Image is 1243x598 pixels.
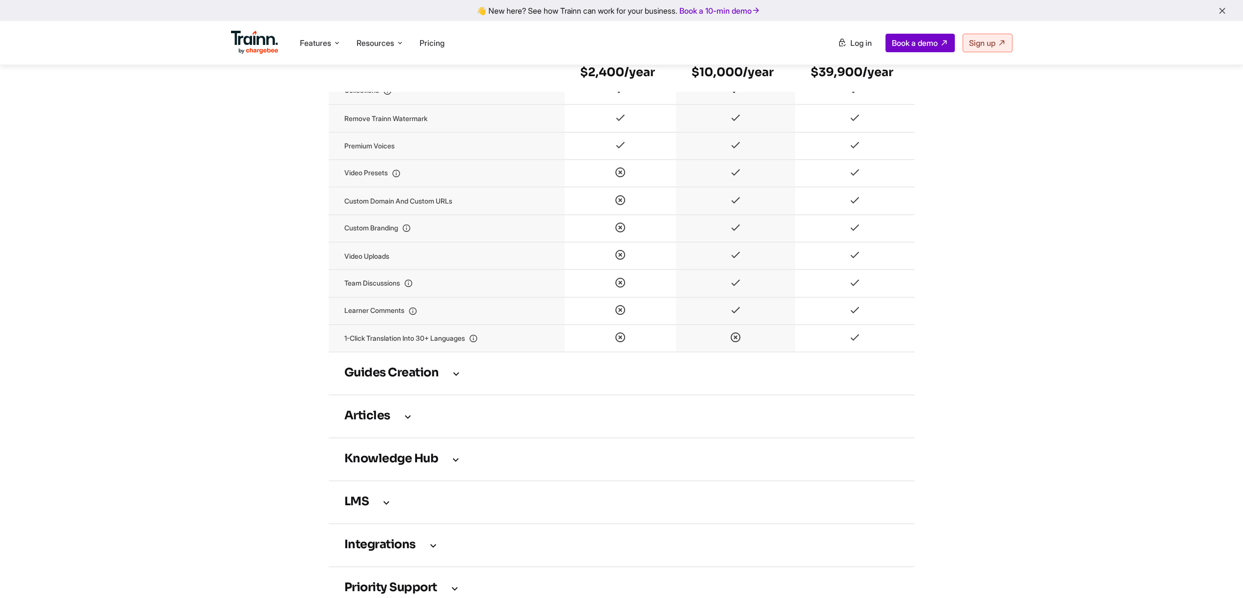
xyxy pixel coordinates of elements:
td: Custom branding [329,215,565,242]
h6: $10,000/year [692,64,780,80]
span: Log in [850,38,872,48]
a: Pricing [420,38,444,48]
h3: Guides creation [344,368,899,379]
h3: Knowledge Hub [344,454,899,465]
span: Resources [357,38,394,48]
a: Book a 10-min demo [677,4,762,18]
td: Remove Trainn watermark [329,104,565,132]
td: Premium voices [329,132,565,160]
h6: $2,400/year [580,64,660,80]
h3: LMS [344,497,899,508]
h3: Articles [344,411,899,422]
a: Sign up [963,34,1012,52]
span: Features [300,38,331,48]
td: Custom domain and custom URLs [329,187,565,214]
a: Book a demo [885,34,955,52]
h3: Integrations [344,540,899,551]
td: Learner comments [329,297,565,325]
td: Team discussions [329,269,565,297]
span: Book a demo [892,38,938,48]
td: Video presets [329,160,565,187]
td: Video uploads [329,242,565,269]
div: 👋 New here? See how Trainn can work for your business. [6,6,1237,15]
iframe: Chat Widget [1194,551,1243,598]
h3: Priority support [344,583,899,594]
img: Trainn Logo [231,31,279,54]
h6: $39,900/year [811,64,899,80]
td: 1-Click translation into 30+ languages [329,325,565,352]
a: Log in [832,34,878,52]
span: Sign up [969,38,995,48]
